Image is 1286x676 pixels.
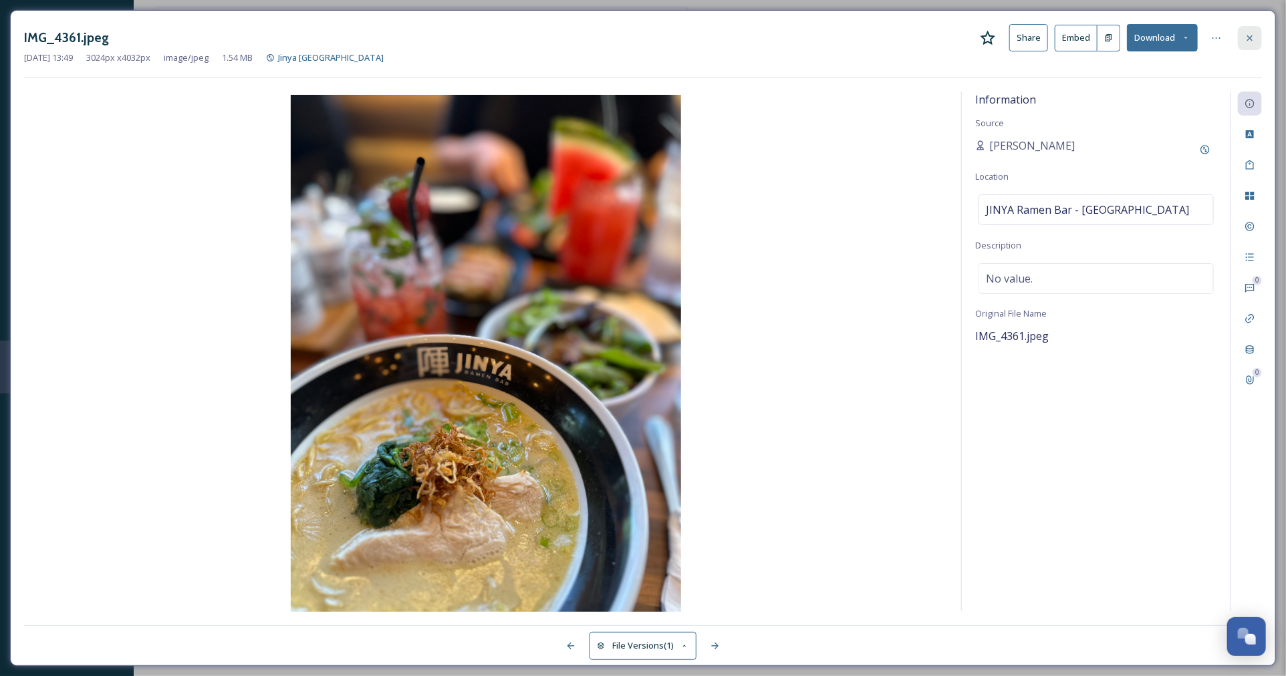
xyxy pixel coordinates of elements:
[86,51,150,64] span: 3024 px x 4032 px
[986,202,1189,218] span: JINYA Ramen Bar - [GEOGRAPHIC_DATA]
[1009,24,1048,51] button: Share
[1253,276,1262,285] div: 0
[975,329,1049,343] span: IMG_4361.jpeg
[24,51,73,64] span: [DATE] 13:49
[1127,24,1198,51] button: Download
[975,239,1021,251] span: Description
[24,95,948,615] img: IMG_4361.jpeg
[278,51,384,63] span: Jinya [GEOGRAPHIC_DATA]
[989,138,1075,154] span: [PERSON_NAME]
[1253,368,1262,377] div: 0
[986,271,1033,287] span: No value.
[1055,25,1098,51] button: Embed
[975,117,1004,129] span: Source
[975,92,1036,107] span: Information
[164,51,209,64] span: image/jpeg
[24,28,109,47] h3: IMG_4361.jpeg
[222,51,253,64] span: 1.54 MB
[1227,617,1266,656] button: Open Chat
[975,307,1047,319] span: Original File Name
[975,170,1009,182] span: Location
[590,632,696,659] button: File Versions(1)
